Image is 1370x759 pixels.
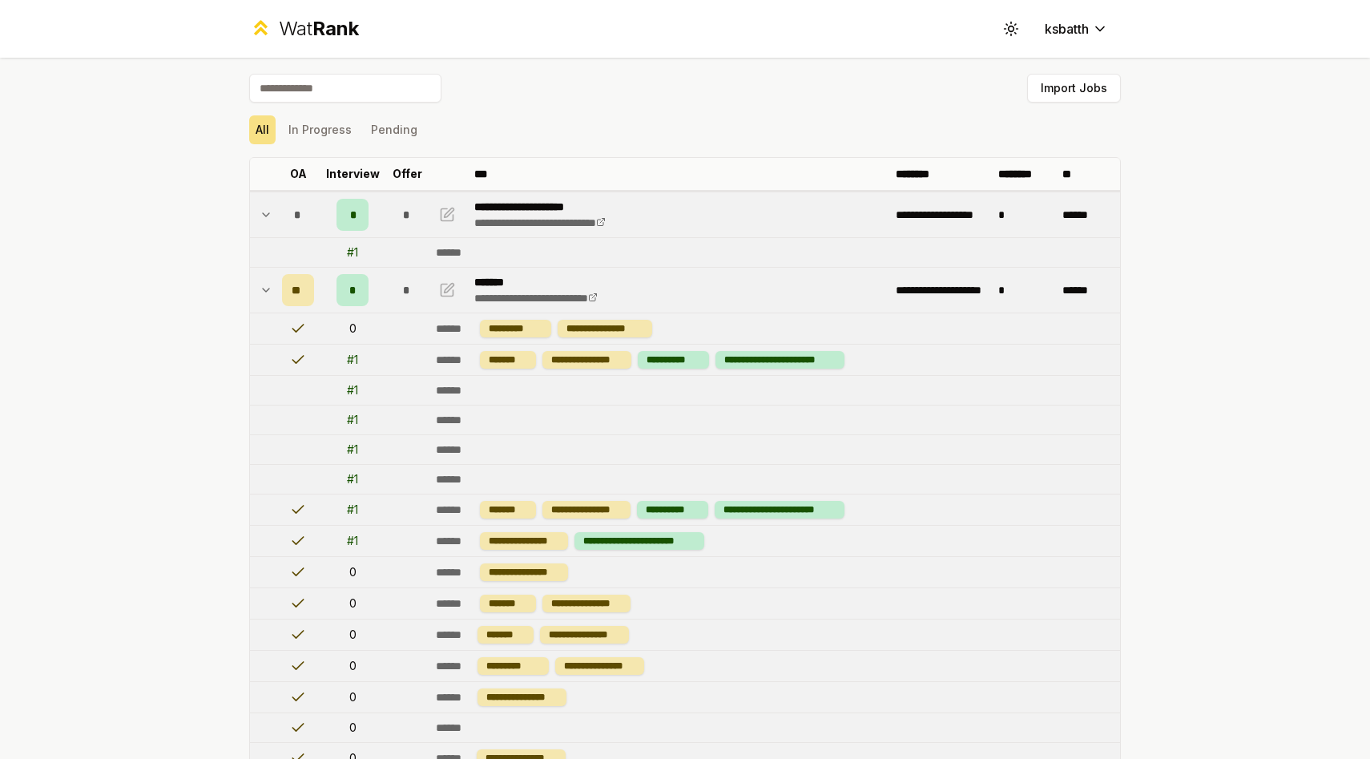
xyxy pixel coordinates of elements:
td: 0 [320,588,385,619]
td: 0 [320,651,385,681]
div: # 1 [347,352,358,368]
td: 0 [320,713,385,742]
div: # 1 [347,382,358,398]
button: ksbatth [1032,14,1121,43]
div: # 1 [347,471,358,487]
div: # 1 [347,244,358,260]
div: # 1 [347,502,358,518]
div: # 1 [347,533,358,549]
div: # 1 [347,412,358,428]
a: WatRank [249,16,359,42]
td: 0 [320,313,385,344]
td: 0 [320,557,385,587]
button: Pending [365,115,424,144]
td: 0 [320,620,385,650]
p: Interview [326,166,380,182]
button: Import Jobs [1027,74,1121,103]
span: ksbatth [1045,19,1089,38]
div: # 1 [347,442,358,458]
button: In Progress [282,115,358,144]
td: 0 [320,682,385,713]
button: All [249,115,276,144]
p: OA [290,166,307,182]
div: Wat [279,16,359,42]
span: Rank [312,17,359,40]
p: Offer [393,166,422,182]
